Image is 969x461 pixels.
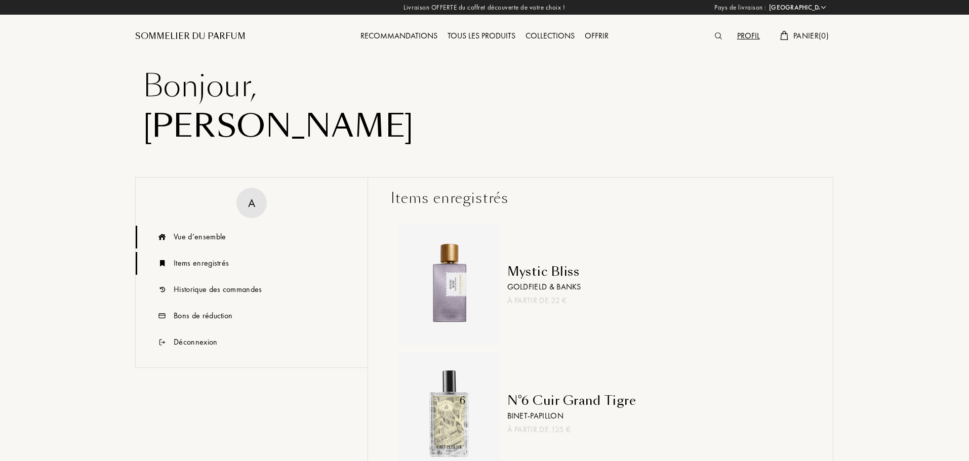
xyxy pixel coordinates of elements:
[156,278,169,301] img: icn_history.svg
[174,283,262,296] div: Historique des commandes
[156,226,169,248] img: icn_overview.svg
[732,30,765,41] a: Profil
[714,3,766,13] span: Pays de livraison :
[143,66,826,106] div: Bonjour ,
[391,224,810,346] a: Mystic BlissMystic BlissGoldfield & BanksÀ partir de 32 €
[580,30,614,43] div: Offrir
[403,239,495,330] img: Mystic Bliss
[507,295,581,307] div: À partir de 32 €
[174,257,229,269] div: Items enregistrés
[442,30,520,43] div: Tous les produits
[391,188,810,209] div: Items enregistrés
[135,30,246,43] a: Sommelier du Parfum
[732,30,765,43] div: Profil
[156,252,169,275] img: icn_book.svg
[156,331,169,354] img: icn_logout.svg
[507,263,581,281] div: Mystic Bliss
[507,409,636,422] div: Binet-Papillon
[355,30,442,43] div: Recommandations
[143,106,826,147] div: [PERSON_NAME]
[520,30,580,43] div: Collections
[442,30,520,41] a: Tous les produits
[174,336,218,348] div: Déconnexion
[793,30,829,41] span: Panier ( 0 )
[355,30,442,41] a: Recommandations
[403,368,495,459] img: N°6 Cuir Grand Tigre
[580,30,614,41] a: Offrir
[520,30,580,41] a: Collections
[780,31,788,40] img: cart.svg
[715,32,722,39] img: search_icn.svg
[507,281,581,293] div: Goldfield & Banks
[507,391,636,409] div: N°6 Cuir Grand Tigre
[507,423,636,435] div: À partir de 125 €
[174,231,226,243] div: Vue d’ensemble
[248,194,255,212] div: A
[156,305,169,327] img: icn_code.svg
[174,310,232,322] div: Bons de réduction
